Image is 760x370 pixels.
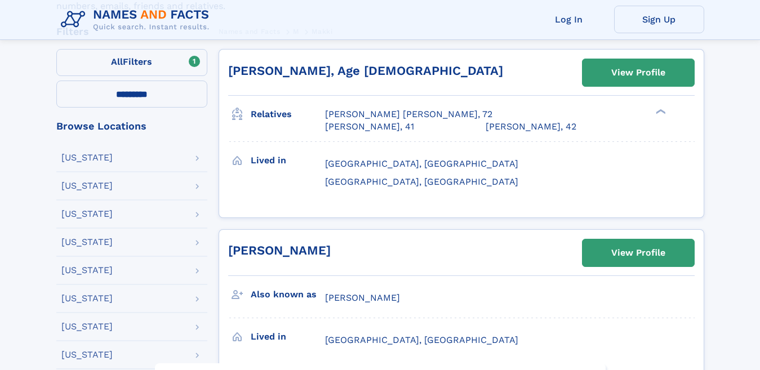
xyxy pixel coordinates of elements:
[325,335,518,345] span: [GEOGRAPHIC_DATA], [GEOGRAPHIC_DATA]
[61,209,113,219] div: [US_STATE]
[654,108,667,115] div: ❯
[486,121,576,133] a: [PERSON_NAME], 42
[56,5,219,35] img: Logo Names and Facts
[325,292,400,303] span: [PERSON_NAME]
[251,285,325,304] h3: Also known as
[228,64,503,78] a: [PERSON_NAME], Age [DEMOGRAPHIC_DATA]
[325,176,518,187] span: [GEOGRAPHIC_DATA], [GEOGRAPHIC_DATA]
[325,121,414,133] a: [PERSON_NAME], 41
[61,322,113,331] div: [US_STATE]
[583,239,694,266] a: View Profile
[524,6,614,33] a: Log In
[614,6,704,33] a: Sign Up
[325,158,518,169] span: [GEOGRAPHIC_DATA], [GEOGRAPHIC_DATA]
[111,56,123,67] span: All
[251,151,325,170] h3: Lived in
[61,181,113,190] div: [US_STATE]
[61,350,113,359] div: [US_STATE]
[251,105,325,124] h3: Relatives
[61,294,113,303] div: [US_STATE]
[611,240,665,266] div: View Profile
[251,327,325,346] h3: Lived in
[228,243,331,257] a: [PERSON_NAME]
[325,108,492,121] a: [PERSON_NAME] [PERSON_NAME], 72
[611,60,665,86] div: View Profile
[583,59,694,86] a: View Profile
[61,238,113,247] div: [US_STATE]
[61,266,113,275] div: [US_STATE]
[61,153,113,162] div: [US_STATE]
[56,49,207,76] label: Filters
[56,121,207,131] div: Browse Locations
